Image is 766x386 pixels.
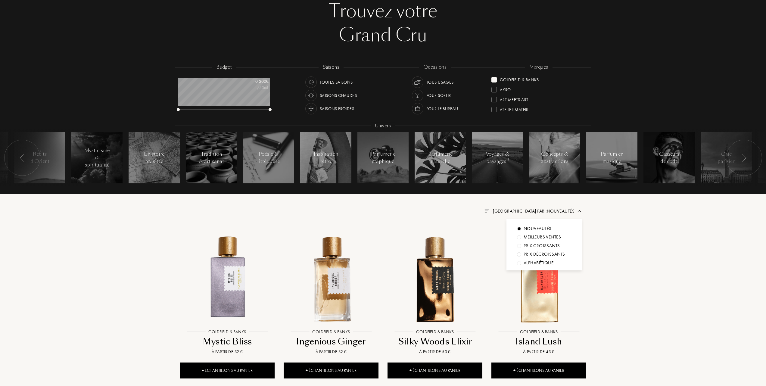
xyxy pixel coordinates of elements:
[426,76,454,88] div: Tous usages
[524,234,561,241] div: Meilleurs ventes
[419,64,451,71] div: occasions
[307,78,315,86] img: usage_season_average_white.svg
[742,154,746,162] img: arr_left.svg
[485,151,510,165] div: Voyages & paysages
[307,104,315,113] img: usage_season_cold_white.svg
[426,90,451,101] div: Pour sortir
[524,225,552,232] div: Nouveautés
[238,78,269,85] div: 0 - 200 €
[284,232,378,325] img: Ingenious Ginger Goldfield & Banks
[238,85,269,91] div: /50mL
[656,151,682,165] div: Casseurs de code
[484,209,489,213] img: filter_by.png
[180,23,586,47] div: Grand Cru
[320,76,353,88] div: Toutes saisons
[371,123,395,129] div: Univers
[500,85,511,93] div: Akro
[319,64,344,71] div: saisons
[180,225,275,363] a: Mystic Bliss Goldfield & BanksGoldfield & BanksMystic BlissÀ partir de 32 €
[491,225,586,363] a: Island Lush Goldfield & BanksGoldfield & BanksIsland LushÀ partir de 43 €
[524,251,565,258] div: Prix décroissants
[182,349,272,355] div: À partir de 32 €
[413,104,422,113] img: usage_occasion_work_white.svg
[524,260,553,266] div: Alphabétique
[577,209,582,213] img: arrow.png
[286,349,376,355] div: À partir de 32 €
[494,349,584,355] div: À partir de 43 €
[388,225,482,363] a: Silky Woods Elixir Goldfield & BanksGoldfield & BanksSilky Woods ElixirÀ partir de 53 €
[284,225,378,363] a: Ingenious Ginger Goldfield & BanksGoldfield & BanksIngenious GingerÀ partir de 32 €
[506,157,509,162] span: 11
[212,64,236,71] div: budget
[313,151,339,165] div: Inspiration rétro
[180,363,275,378] div: + Échantillons au panier
[428,151,453,165] div: Parfumerie naturelle
[524,242,560,249] div: Prix croissants
[20,154,25,162] img: arr_left.svg
[180,232,274,325] img: Mystic Bliss Goldfield & Banks
[500,104,528,113] div: Atelier Materi
[142,151,167,165] div: L'histoire revisitée
[500,114,513,123] div: Baruti
[390,349,480,355] div: À partir de 53 €
[370,151,396,165] div: Parfumerie graphique
[413,78,422,86] img: usage_occasion_all_white.svg
[320,103,354,114] div: Saisons froides
[500,75,539,83] div: Goldfield & Banks
[388,232,482,325] img: Silky Woods Elixir Goldfield & Banks
[525,64,552,71] div: marques
[256,151,282,165] div: Poésie & littérature
[320,90,357,101] div: Saisons chaudes
[388,363,482,378] div: + Échantillons au panier
[84,147,110,169] div: Mysticisme & spiritualité
[493,208,574,214] span: [GEOGRAPHIC_DATA] par : Nouveautés
[500,95,528,103] div: Art Meets Art
[426,103,458,114] div: Pour le bureau
[284,363,378,378] div: + Échantillons au panier
[492,232,586,325] img: Island Lush Goldfield & Banks
[491,363,586,378] div: + Échantillons au panier
[413,91,422,100] img: usage_occasion_party_white.svg
[599,151,625,165] div: Parfum en musique
[541,151,568,165] div: Concepts & abstractions
[307,91,315,100] img: usage_season_hot_white.svg
[199,151,224,165] div: Tradition & artisanat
